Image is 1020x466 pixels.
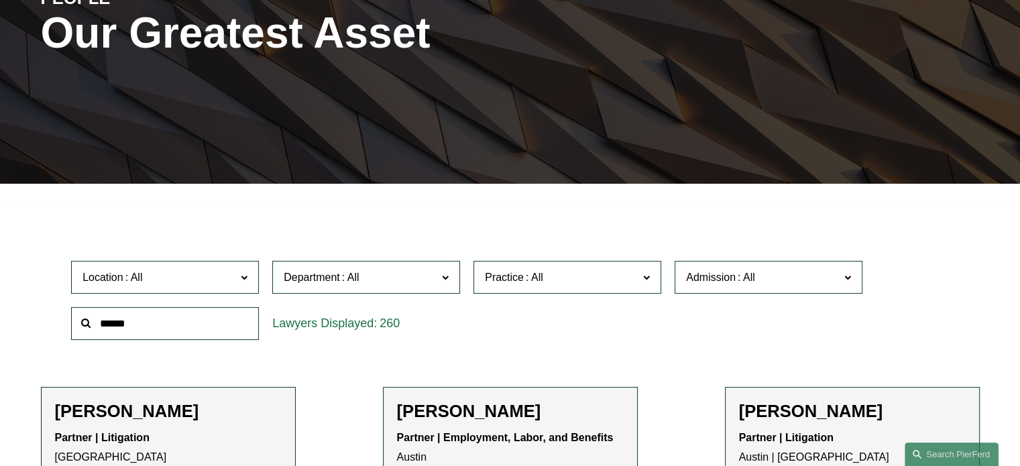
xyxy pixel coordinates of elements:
[485,272,524,283] span: Practice
[380,316,400,330] span: 260
[739,401,966,422] h2: [PERSON_NAME]
[41,9,667,58] h1: Our Greatest Asset
[55,401,282,422] h2: [PERSON_NAME]
[397,401,624,422] h2: [PERSON_NAME]
[905,443,999,466] a: Search this site
[686,272,736,283] span: Admission
[397,432,614,443] strong: Partner | Employment, Labor, and Benefits
[284,272,340,283] span: Department
[82,272,123,283] span: Location
[739,432,834,443] strong: Partner | Litigation
[55,432,150,443] strong: Partner | Litigation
